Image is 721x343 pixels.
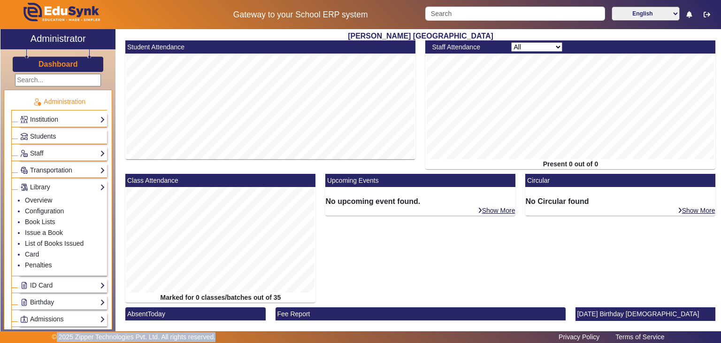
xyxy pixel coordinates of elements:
input: Search [425,7,605,21]
div: Marked for 0 classes/batches out of 35 [125,293,315,303]
h5: Gateway to your School ERP system [185,10,415,20]
a: Book Lists [25,218,55,226]
input: Search... [15,74,101,86]
img: Administration.png [33,98,41,106]
div: Staff Attendance [427,42,506,52]
a: Students [20,131,105,142]
a: Terms of Service [611,331,669,343]
mat-card-header: Upcoming Events [325,174,515,187]
a: List of Books Issued [25,240,84,247]
h6: No Circular found [525,197,715,206]
span: Students [30,133,56,140]
a: Administrator [0,29,115,49]
h6: No upcoming event found. [325,197,515,206]
a: Privacy Policy [554,331,604,343]
a: Overview [25,196,52,204]
div: Present 0 out of 0 [425,159,715,169]
a: Card [25,250,39,258]
a: Penalties [25,261,52,269]
mat-card-header: Circular [525,174,715,187]
mat-card-header: Class Attendance [125,174,315,187]
a: Issue a Book [25,229,63,236]
a: Configuration [25,207,64,215]
mat-card-header: AbsentToday [125,307,266,320]
p: Administration [11,97,107,107]
p: © 2025 Zipper Technologies Pvt. Ltd. All rights reserved. [52,332,216,342]
a: Show More [477,206,516,215]
mat-card-header: Student Attendance [125,40,415,54]
a: Show More [677,206,716,215]
mat-card-header: Fee Report [276,307,566,320]
img: Students.png [21,133,28,140]
h2: Administrator [31,33,86,44]
mat-card-header: [DATE] Birthday [DEMOGRAPHIC_DATA] (Thu) [575,307,716,330]
a: Dashboard [38,59,78,69]
h3: Dashboard [38,60,78,69]
h2: [PERSON_NAME] [GEOGRAPHIC_DATA] [121,31,721,40]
